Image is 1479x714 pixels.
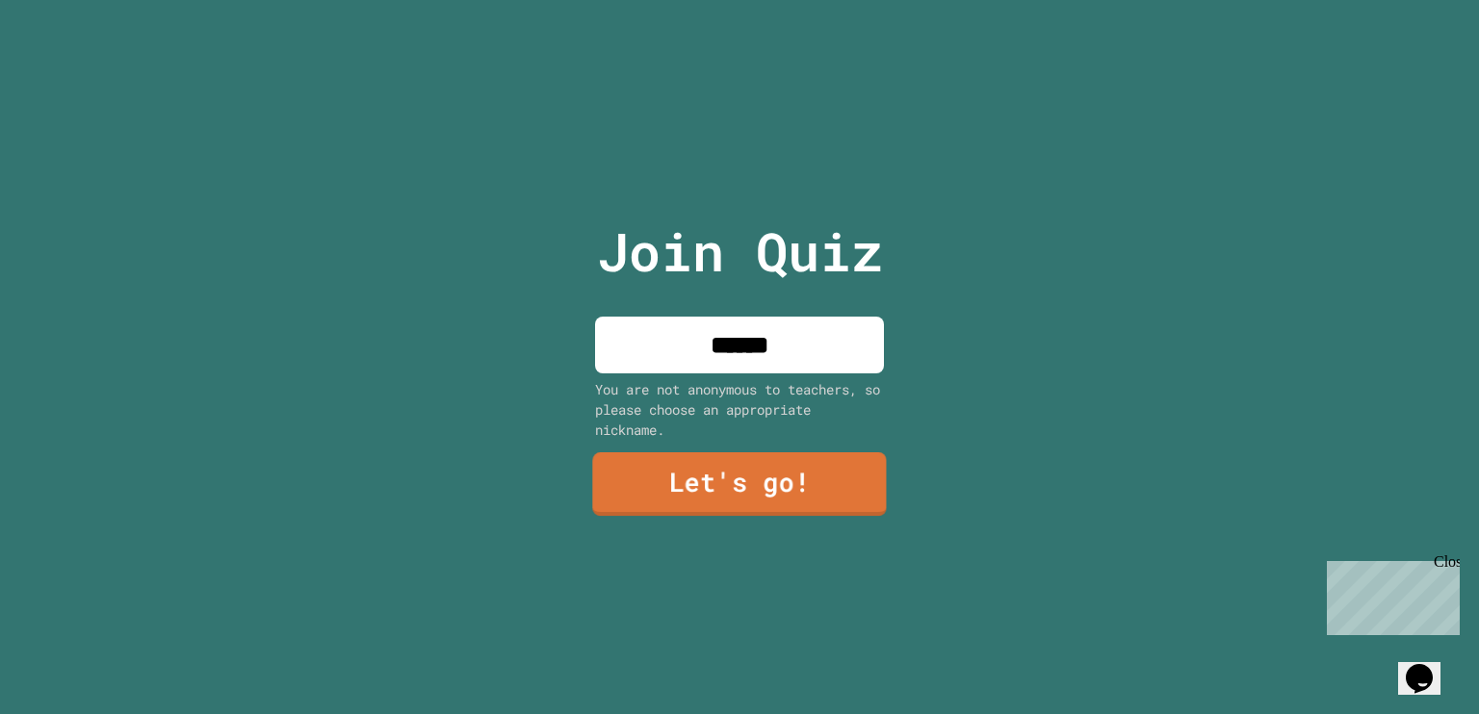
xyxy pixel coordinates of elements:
p: Join Quiz [597,212,883,292]
iframe: chat widget [1398,637,1460,695]
div: Chat with us now!Close [8,8,133,122]
div: You are not anonymous to teachers, so please choose an appropriate nickname. [595,379,884,440]
a: Let's go! [592,452,886,516]
iframe: chat widget [1319,553,1460,635]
